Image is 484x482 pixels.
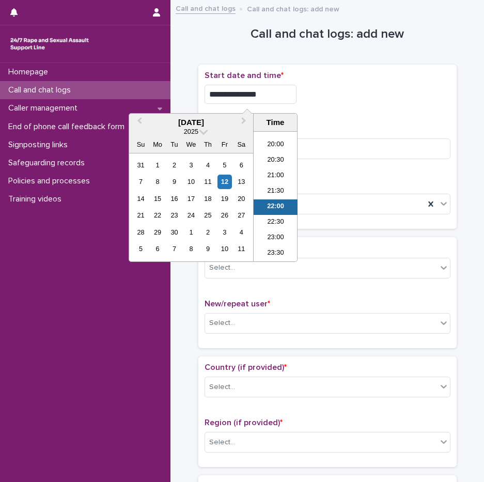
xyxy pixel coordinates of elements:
[184,158,198,172] div: Choose Wednesday, September 3rd, 2025
[134,208,148,222] div: Choose Sunday, September 21st, 2025
[201,192,215,206] div: Choose Thursday, September 18th, 2025
[217,137,231,151] div: Fr
[235,208,248,222] div: Choose Saturday, September 27th, 2025
[167,242,181,256] div: Choose Tuesday, October 7th, 2025
[4,194,70,204] p: Training videos
[150,192,164,206] div: Choose Monday, September 15th, 2025
[254,199,298,215] li: 22:00
[201,137,215,151] div: Th
[235,225,248,239] div: Choose Saturday, October 4th, 2025
[254,153,298,168] li: 20:30
[217,208,231,222] div: Choose Friday, September 26th, 2025
[201,225,215,239] div: Choose Thursday, October 2nd, 2025
[8,34,91,54] img: rhQMoQhaT3yELyF149Cw
[235,137,248,151] div: Sa
[201,242,215,256] div: Choose Thursday, October 9th, 2025
[134,158,148,172] div: Choose Sunday, August 31st, 2025
[217,225,231,239] div: Choose Friday, October 3rd, 2025
[198,27,457,42] h1: Call and chat logs: add new
[150,158,164,172] div: Choose Monday, September 1st, 2025
[217,242,231,256] div: Choose Friday, October 10th, 2025
[150,137,164,151] div: Mo
[235,192,248,206] div: Choose Saturday, September 20th, 2025
[4,103,86,113] p: Caller management
[217,158,231,172] div: Choose Friday, September 5th, 2025
[205,71,284,80] span: Start date and time
[176,2,236,14] a: Call and chat logs
[205,300,270,308] span: New/repeat user
[209,437,235,448] div: Select...
[217,192,231,206] div: Choose Friday, September 19th, 2025
[205,363,287,371] span: Country (if provided)
[184,242,198,256] div: Choose Wednesday, October 8th, 2025
[235,242,248,256] div: Choose Saturday, October 11th, 2025
[4,158,93,168] p: Safeguarding records
[134,192,148,206] div: Choose Sunday, September 14th, 2025
[209,262,235,273] div: Select...
[235,158,248,172] div: Choose Saturday, September 6th, 2025
[201,175,215,189] div: Choose Thursday, September 11th, 2025
[184,137,198,151] div: We
[254,230,298,246] li: 23:00
[209,318,235,329] div: Select...
[4,122,133,132] p: End of phone call feedback form
[132,157,249,257] div: month 2025-09
[201,208,215,222] div: Choose Thursday, September 25th, 2025
[4,67,56,77] p: Homepage
[4,140,76,150] p: Signposting links
[167,175,181,189] div: Choose Tuesday, September 9th, 2025
[150,175,164,189] div: Choose Monday, September 8th, 2025
[167,225,181,239] div: Choose Tuesday, September 30th, 2025
[150,225,164,239] div: Choose Monday, September 29th, 2025
[184,192,198,206] div: Choose Wednesday, September 17th, 2025
[254,137,298,153] li: 20:00
[184,175,198,189] div: Choose Wednesday, September 10th, 2025
[134,137,148,151] div: Su
[184,208,198,222] div: Choose Wednesday, September 24th, 2025
[256,118,294,127] div: Time
[247,3,339,14] p: Call and chat logs: add new
[184,225,198,239] div: Choose Wednesday, October 1st, 2025
[130,115,147,131] button: Previous Month
[129,118,253,127] div: [DATE]
[134,225,148,239] div: Choose Sunday, September 28th, 2025
[254,215,298,230] li: 22:30
[205,418,283,427] span: Region (if provided)
[184,128,198,135] span: 2025
[167,137,181,151] div: Tu
[237,115,253,131] button: Next Month
[254,184,298,199] li: 21:30
[167,158,181,172] div: Choose Tuesday, September 2nd, 2025
[134,242,148,256] div: Choose Sunday, October 5th, 2025
[150,208,164,222] div: Choose Monday, September 22nd, 2025
[4,176,98,186] p: Policies and processes
[167,208,181,222] div: Choose Tuesday, September 23rd, 2025
[201,158,215,172] div: Choose Thursday, September 4th, 2025
[235,175,248,189] div: Choose Saturday, September 13th, 2025
[4,85,79,95] p: Call and chat logs
[209,382,235,393] div: Select...
[254,246,298,261] li: 23:30
[134,175,148,189] div: Choose Sunday, September 7th, 2025
[217,175,231,189] div: Choose Friday, September 12th, 2025
[254,168,298,184] li: 21:00
[167,192,181,206] div: Choose Tuesday, September 16th, 2025
[150,242,164,256] div: Choose Monday, October 6th, 2025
